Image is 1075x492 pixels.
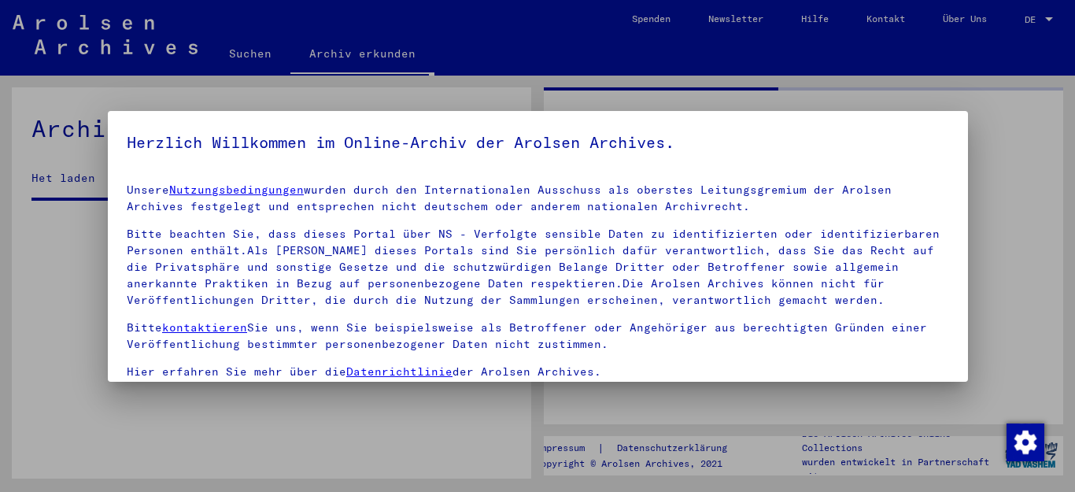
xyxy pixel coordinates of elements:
[169,183,304,197] a: Nutzungsbedingungen
[127,182,949,215] p: Unsere wurden durch den Internationalen Ausschuss als oberstes Leitungsgremium der Arolsen Archiv...
[346,364,453,379] a: Datenrichtlinie
[127,130,949,155] h5: Herzlich Willkommen im Online-Archiv der Arolsen Archives.
[162,320,247,335] a: kontaktieren
[1007,424,1044,461] img: Zustimmung ändern
[127,320,949,353] p: Bitte Sie uns, wenn Sie beispielsweise als Betroffener oder Angehöriger aus berechtigten Gründen ...
[127,226,949,309] p: Bitte beachten Sie, dass dieses Portal über NS - Verfolgte sensible Daten zu identifizierten oder...
[127,364,949,380] p: Hier erfahren Sie mehr über die der Arolsen Archives.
